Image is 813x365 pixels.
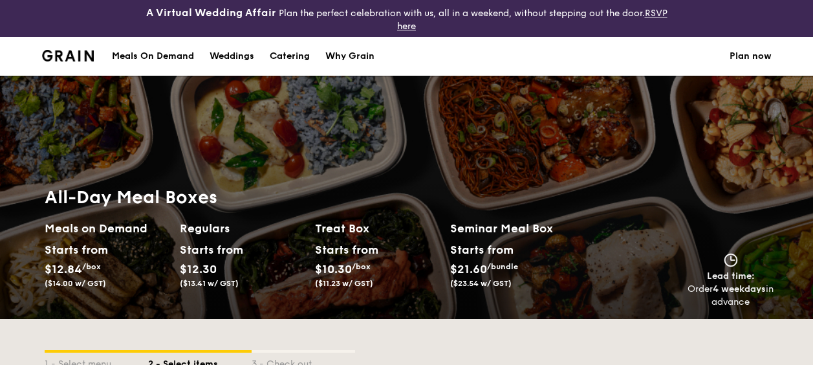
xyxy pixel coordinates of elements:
span: $12.84 [45,262,82,276]
div: Order in advance [688,283,774,309]
span: /bundle [487,262,518,271]
span: $10.30 [315,262,352,276]
span: $12.30 [180,262,217,276]
span: ($13.41 w/ GST) [180,279,239,288]
div: Catering [270,37,310,76]
img: Grain [42,50,94,61]
a: Meals On Demand [104,37,202,76]
a: Logotype [42,50,94,61]
div: Why Grain [325,37,374,76]
span: $21.60 [450,262,487,276]
a: Plan now [730,37,772,76]
h2: Meals on Demand [45,219,169,238]
strong: 4 weekdays [713,283,766,294]
h2: Regulars [180,219,305,238]
h1: All-Day Meal Boxes [45,186,585,209]
span: ($14.00 w/ GST) [45,279,106,288]
div: Starts from [450,240,513,260]
span: /box [82,262,101,271]
h2: Treat Box [315,219,440,238]
a: Catering [262,37,318,76]
span: ($23.54 w/ GST) [450,279,512,288]
div: Plan the perfect celebration with us, all in a weekend, without stepping out the door. [136,5,678,32]
img: icon-clock.2db775ea.svg [721,253,741,267]
span: /box [352,262,371,271]
div: Starts from [315,240,373,260]
div: Meals On Demand [112,37,194,76]
h4: A Virtual Wedding Affair [146,5,276,21]
div: Weddings [210,37,254,76]
h2: Seminar Meal Box [450,219,585,238]
a: Why Grain [318,37,382,76]
div: Starts from [45,240,102,260]
span: Lead time: [707,271,755,282]
a: Weddings [202,37,262,76]
span: ($11.23 w/ GST) [315,279,373,288]
div: Starts from [180,240,237,260]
